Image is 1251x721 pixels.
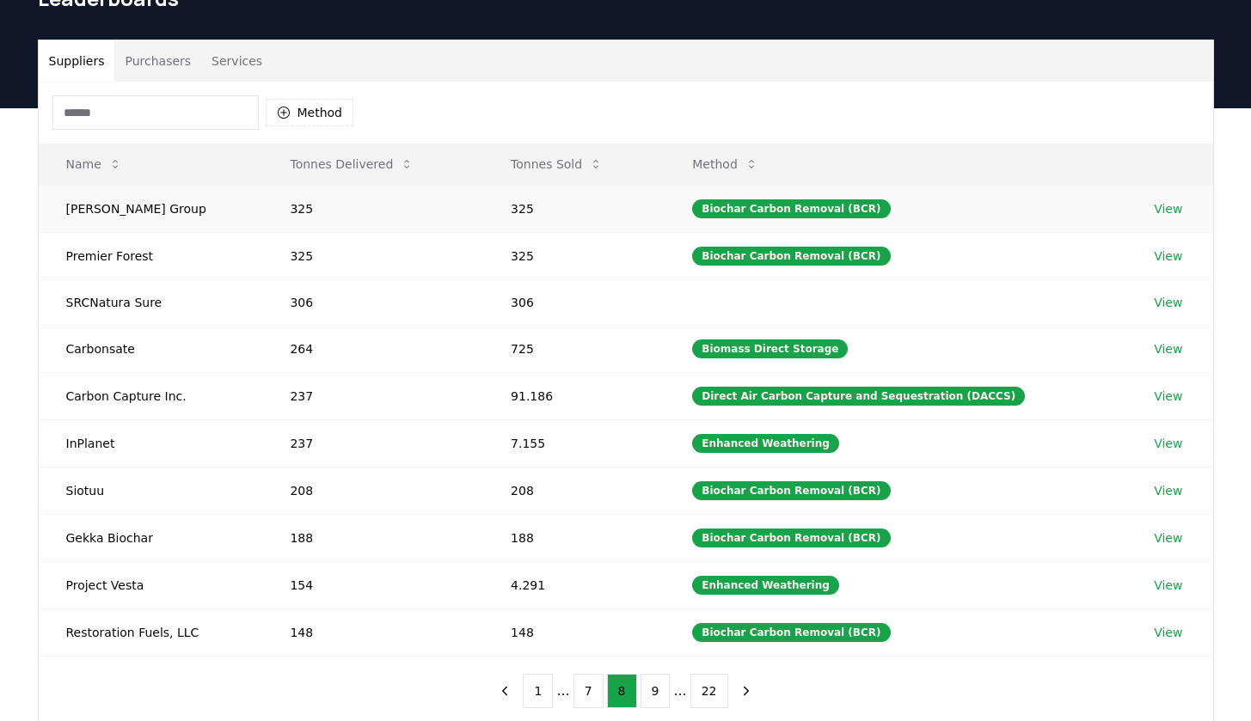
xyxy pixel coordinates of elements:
[483,467,665,514] td: 208
[266,99,354,126] button: Method
[573,674,604,708] button: 7
[692,623,890,642] div: Biochar Carbon Removal (BCR)
[262,279,483,325] td: 306
[1154,529,1182,547] a: View
[262,514,483,561] td: 188
[39,232,263,279] td: Premier Forest
[497,147,616,181] button: Tonnes Sold
[556,681,569,701] li: ...
[262,561,483,608] td: 154
[276,147,427,181] button: Tonnes Delivered
[690,674,728,708] button: 22
[678,147,772,181] button: Method
[262,467,483,514] td: 208
[490,674,519,708] button: previous page
[114,40,201,82] button: Purchasers
[262,325,483,372] td: 264
[483,419,665,467] td: 7.155
[262,232,483,279] td: 325
[483,279,665,325] td: 306
[483,232,665,279] td: 325
[641,674,671,708] button: 9
[201,40,273,82] button: Services
[692,387,1025,406] div: Direct Air Carbon Capture and Sequestration (DACCS)
[692,339,848,358] div: Biomass Direct Storage
[1154,340,1182,357] a: View
[483,514,665,561] td: 188
[39,372,263,419] td: Carbon Capture Inc.
[39,467,263,514] td: Siotuu
[692,481,890,500] div: Biochar Carbon Removal (BCR)
[1154,624,1182,641] a: View
[39,608,263,656] td: Restoration Fuels, LLC
[39,325,263,372] td: Carbonsate
[483,372,665,419] td: 91.186
[673,681,686,701] li: ...
[523,674,553,708] button: 1
[39,561,263,608] td: Project Vesta
[1154,388,1182,405] a: View
[39,514,263,561] td: Gekka Biochar
[692,434,839,453] div: Enhanced Weathering
[483,608,665,656] td: 148
[483,185,665,232] td: 325
[262,372,483,419] td: 237
[1154,247,1182,265] a: View
[1154,200,1182,217] a: View
[1154,294,1182,311] a: View
[39,40,115,82] button: Suppliers
[692,247,890,266] div: Biochar Carbon Removal (BCR)
[692,576,839,595] div: Enhanced Weathering
[262,608,483,656] td: 148
[483,561,665,608] td: 4.291
[607,674,637,708] button: 8
[692,529,890,547] div: Biochar Carbon Removal (BCR)
[732,674,761,708] button: next page
[1154,482,1182,499] a: View
[39,185,263,232] td: [PERSON_NAME] Group
[483,325,665,372] td: 725
[692,199,890,218] div: Biochar Carbon Removal (BCR)
[1154,435,1182,452] a: View
[52,147,136,181] button: Name
[262,185,483,232] td: 325
[39,279,263,325] td: SRCNatura Sure
[39,419,263,467] td: InPlanet
[1154,577,1182,594] a: View
[262,419,483,467] td: 237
